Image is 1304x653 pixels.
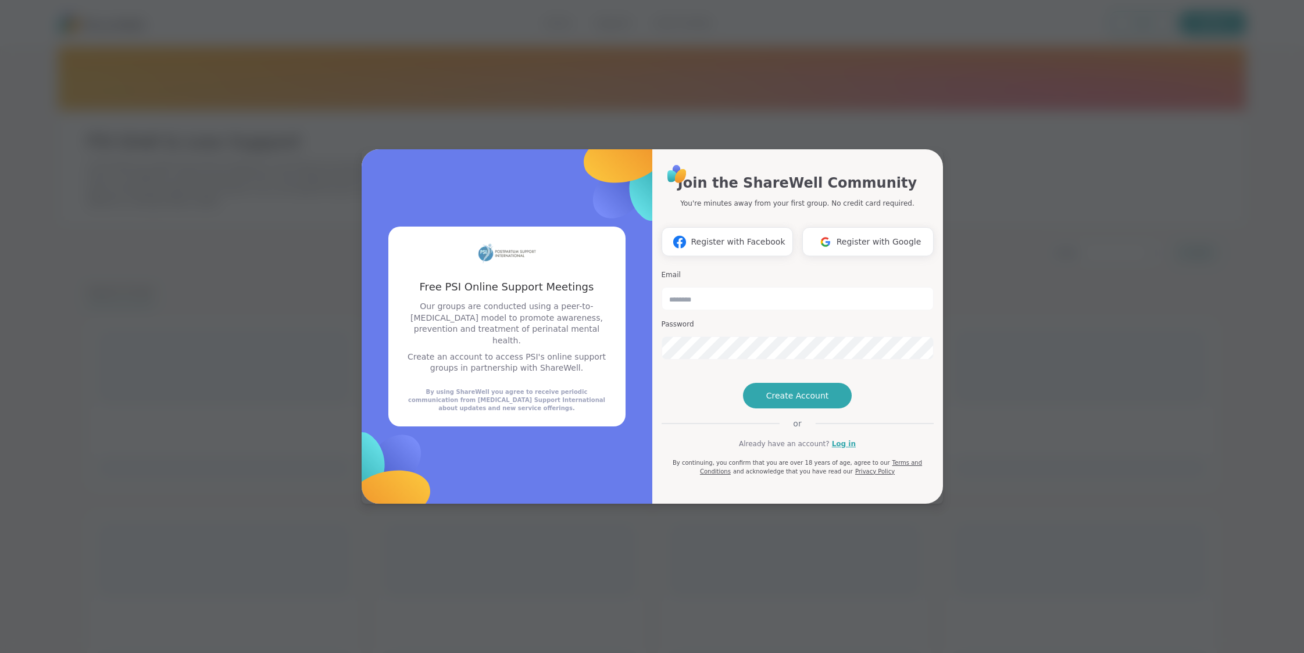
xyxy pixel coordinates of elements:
img: ShareWell Logomark [531,78,728,275]
span: and acknowledge that you have read our [733,468,853,475]
span: By continuing, you confirm that you are over 18 years of age, agree to our [673,460,890,466]
span: Register with Google [837,236,921,248]
div: By using ShareWell you agree to receive periodic communication from [MEDICAL_DATA] Support Intern... [402,388,612,412]
p: Create an account to access PSI's online support groups in partnership with ShareWell. [402,351,612,374]
h3: Password [662,320,934,329]
img: ShareWell Logo [664,161,690,187]
a: Terms and Conditions [700,460,922,475]
button: Create Account [743,383,852,408]
button: Register with Google [802,227,934,256]
h1: Join the ShareWell Community [678,173,917,193]
button: Register with Facebook [662,227,793,256]
h3: Email [662,270,934,280]
span: Already have an account? [739,439,830,449]
a: Log in [832,439,856,449]
img: partner logo [478,241,536,265]
p: You're minutes away from your first group. No credit card required. [680,198,914,209]
p: Our groups are conducted using a peer-to-[MEDICAL_DATA] model to promote awareness, prevention an... [402,301,612,346]
img: ShareWell Logomark [669,231,691,253]
a: Privacy Policy [855,468,895,475]
h3: Free PSI Online Support Meetings [402,279,612,294]
img: ShareWell Logomark [814,231,837,253]
span: Create Account [766,390,829,401]
img: ShareWell Logomark [285,378,482,575]
span: Register with Facebook [691,236,785,248]
span: or [779,418,815,429]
